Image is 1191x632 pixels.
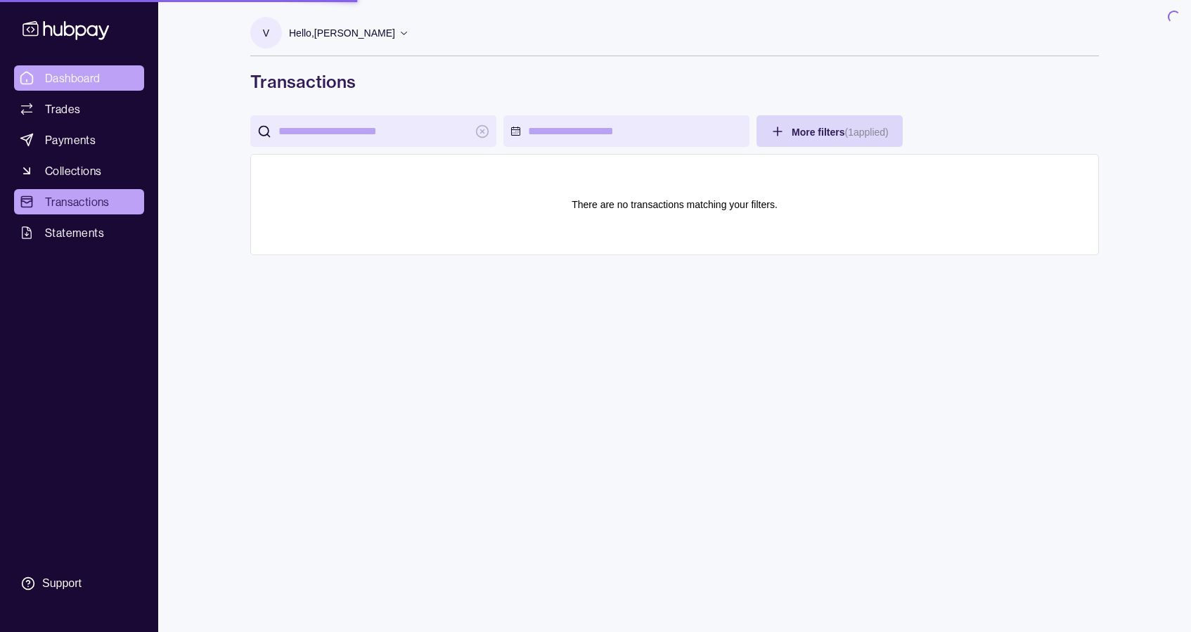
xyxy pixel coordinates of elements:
[278,115,468,147] input: search
[263,25,269,41] p: V
[14,158,144,183] a: Collections
[14,569,144,598] a: Support
[45,224,104,241] span: Statements
[14,65,144,91] a: Dashboard
[14,189,144,214] a: Transactions
[45,162,101,179] span: Collections
[844,127,888,138] p: ( 1 applied)
[14,96,144,122] a: Trades
[572,197,778,212] p: There are no transactions matching your filters.
[14,127,144,153] a: Payments
[757,115,903,147] button: More filters(1applied)
[250,70,1099,93] h1: Transactions
[45,101,80,117] span: Trades
[14,220,144,245] a: Statements
[289,25,395,41] p: Hello, [PERSON_NAME]
[45,193,110,210] span: Transactions
[45,131,96,148] span: Payments
[792,127,889,138] span: More filters
[45,70,101,86] span: Dashboard
[42,576,82,591] div: Support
